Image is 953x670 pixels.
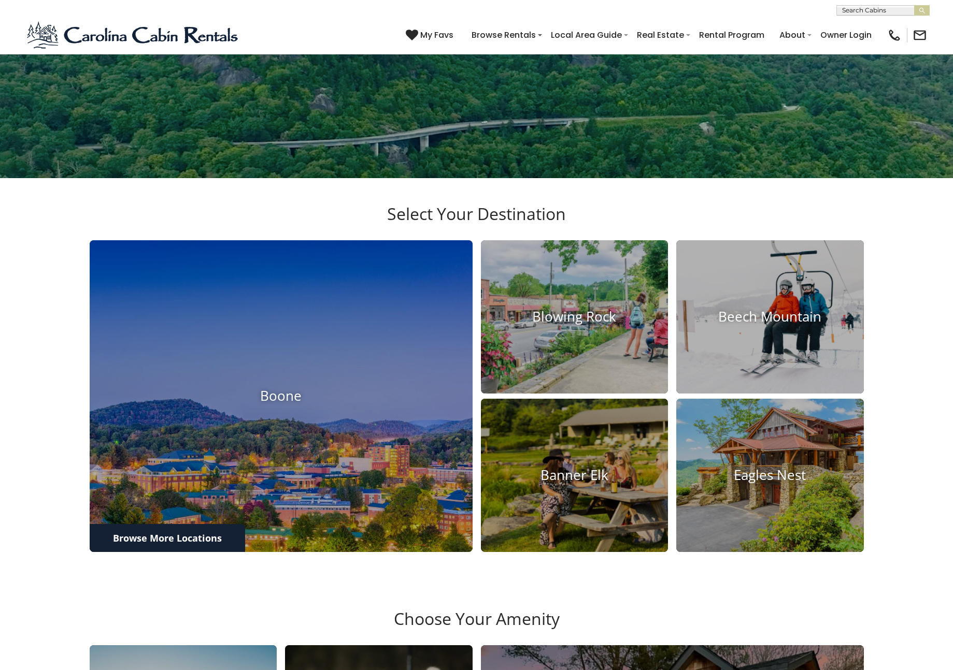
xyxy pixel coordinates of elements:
h4: Beech Mountain [676,309,864,325]
a: My Favs [406,28,456,42]
a: Owner Login [815,26,877,44]
a: Beech Mountain [676,240,864,394]
h3: Select Your Destination [88,204,865,240]
img: mail-regular-black.png [913,28,927,42]
img: phone-regular-black.png [887,28,902,42]
a: Rental Program [694,26,770,44]
h4: Blowing Rock [481,309,668,325]
a: Banner Elk [481,399,668,552]
h4: Banner Elk [481,467,668,483]
a: About [774,26,810,44]
a: Boone [90,240,473,552]
h4: Eagles Nest [676,467,864,483]
h4: Boone [90,388,473,404]
a: Browse More Locations [90,524,245,552]
a: Local Area Guide [546,26,627,44]
span: My Favs [420,28,453,41]
a: Browse Rentals [466,26,541,44]
img: Blue-2.png [26,20,241,51]
a: Blowing Rock [481,240,668,394]
a: Real Estate [632,26,689,44]
a: Eagles Nest [676,399,864,552]
h3: Choose Your Amenity [88,609,865,645]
